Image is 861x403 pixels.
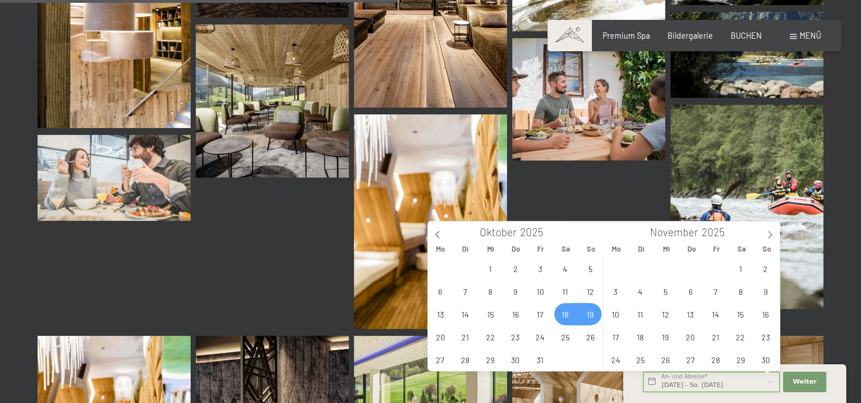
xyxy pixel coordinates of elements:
[604,326,627,348] span: November 17, 2025
[629,303,652,325] span: November 11, 2025
[579,280,602,302] span: Oktober 12, 2025
[730,348,752,371] span: November 29, 2025
[729,245,754,253] span: Sa
[800,31,821,40] span: Menü
[479,280,501,302] span: Oktober 8, 2025
[604,280,627,302] span: November 3, 2025
[479,348,501,371] span: Oktober 29, 2025
[354,114,507,329] img: Bildergalerie
[579,257,602,279] span: Oktober 5, 2025
[512,38,665,161] img: Bildergalerie
[428,245,453,253] span: Mo
[679,303,702,325] span: November 13, 2025
[629,348,652,371] span: November 25, 2025
[478,245,503,253] span: Mi
[670,105,823,309] a: Bildergalerie
[529,257,551,279] span: Oktober 3, 2025
[731,31,762,40] a: BUCHEN
[196,24,349,178] img: Wellnesshotels - Lounge - Sitzplatz - Ahrntal
[429,280,451,302] span: Oktober 6, 2025
[529,326,551,348] span: Oktober 24, 2025
[704,245,729,253] span: Fr
[454,348,476,371] span: Oktober 28, 2025
[529,303,551,325] span: Oktober 17, 2025
[629,280,652,302] span: November 4, 2025
[479,303,501,325] span: Oktober 15, 2025
[668,31,713,40] a: Bildergalerie
[578,245,603,253] span: So
[755,348,777,371] span: November 30, 2025
[429,303,451,325] span: Oktober 13, 2025
[579,303,602,325] span: Oktober 19, 2025
[604,245,629,253] span: Mo
[554,257,576,279] span: Oktober 4, 2025
[604,303,627,325] span: November 10, 2025
[38,135,191,221] img: Bildergalerie
[654,280,677,302] span: November 5, 2025
[730,326,752,348] span: November 22, 2025
[654,348,677,371] span: November 26, 2025
[698,225,736,238] input: Year
[504,348,526,371] span: Oktober 30, 2025
[504,303,526,325] span: Oktober 16, 2025
[650,227,698,238] span: November
[604,348,627,371] span: November 24, 2025
[503,245,528,253] span: Do
[654,326,677,348] span: November 19, 2025
[793,377,817,386] span: Weiter
[479,326,501,348] span: Oktober 22, 2025
[730,280,752,302] span: November 8, 2025
[679,326,702,348] span: November 20, 2025
[579,326,602,348] span: Oktober 26, 2025
[529,348,551,371] span: Oktober 31, 2025
[755,326,777,348] span: November 23, 2025
[454,280,476,302] span: Oktober 7, 2025
[554,280,576,302] span: Oktober 11, 2025
[553,245,578,253] span: Sa
[629,245,654,253] span: Di
[603,31,650,40] a: Premium Spa
[453,245,478,253] span: Di
[504,326,526,348] span: Oktober 23, 2025
[454,326,476,348] span: Oktober 21, 2025
[429,348,451,371] span: Oktober 27, 2025
[705,280,727,302] span: November 7, 2025
[629,326,652,348] span: November 18, 2025
[754,245,779,253] span: So
[730,303,752,325] span: November 15, 2025
[670,105,823,309] img: Rafting - Kajak - Canyoning - Ahrntal Südtirol im Wellnesshotel
[517,225,554,238] input: Year
[705,326,727,348] span: November 21, 2025
[755,303,777,325] span: November 16, 2025
[528,245,553,253] span: Fr
[554,326,576,348] span: Oktober 25, 2025
[654,303,677,325] span: November 12, 2025
[504,257,526,279] span: Oktober 2, 2025
[783,372,826,392] button: Weiter
[670,12,823,98] img: Bildergalerie
[755,257,777,279] span: November 2, 2025
[755,280,777,302] span: November 9, 2025
[454,303,476,325] span: Oktober 14, 2025
[480,227,517,238] span: Oktober
[679,245,704,253] span: Do
[504,280,526,302] span: Oktober 9, 2025
[554,303,576,325] span: Oktober 18, 2025
[730,257,752,279] span: November 1, 2025
[679,280,702,302] span: November 6, 2025
[679,348,702,371] span: November 27, 2025
[705,303,727,325] span: November 14, 2025
[479,257,501,279] span: Oktober 1, 2025
[705,348,727,371] span: November 28, 2025
[654,245,679,253] span: Mi
[529,280,551,302] span: Oktober 10, 2025
[429,326,451,348] span: Oktober 20, 2025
